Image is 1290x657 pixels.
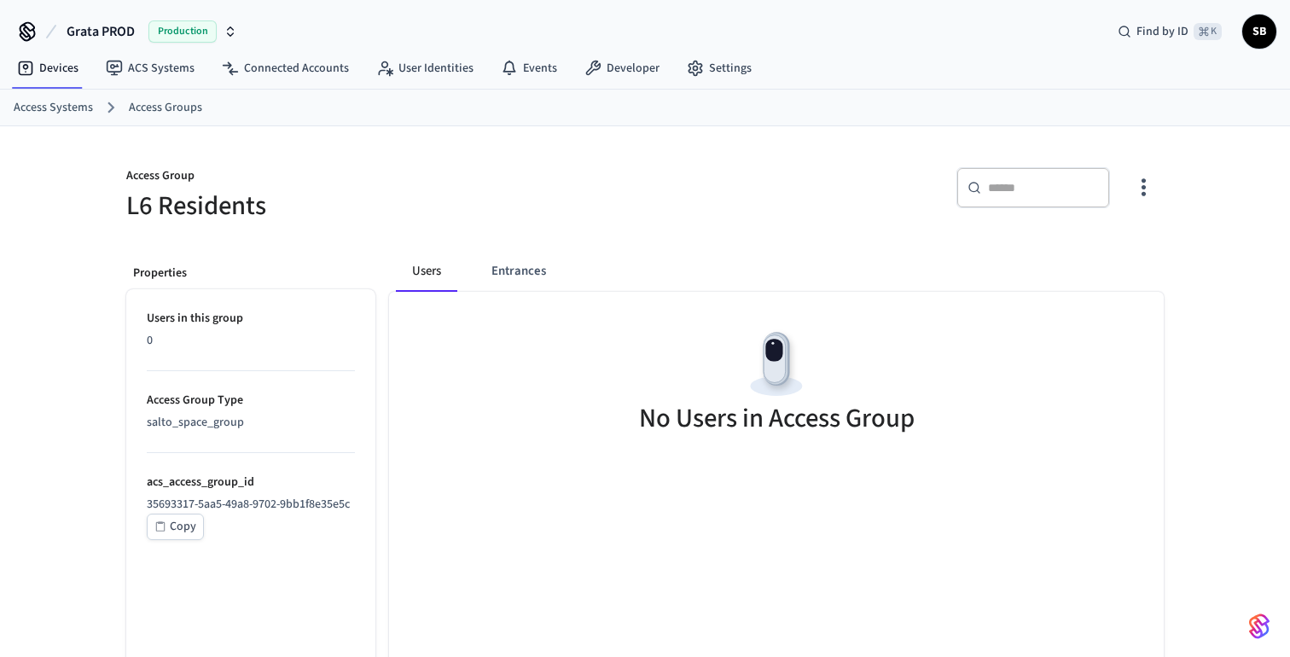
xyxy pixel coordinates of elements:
span: Production [148,20,217,43]
button: Users [396,251,457,292]
p: 35693317-5aa5-49a8-9702-9bb1f8e35e5c [147,496,355,514]
a: Events [487,53,571,84]
span: Grata PROD [67,21,135,42]
div: 0 [147,332,355,350]
a: ACS Systems [92,53,208,84]
h5: L6 Residents [126,189,635,224]
a: Connected Accounts [208,53,363,84]
button: Copy [147,514,204,540]
p: acs_access_group_id [147,474,355,491]
a: Developer [571,53,673,84]
img: Devices Empty State [738,326,815,403]
h5: No Users in Access Group [639,401,915,436]
button: SB [1242,15,1276,49]
span: Find by ID [1136,23,1188,40]
p: Properties [133,265,369,282]
a: User Identities [363,53,487,84]
span: ⌘ K [1194,23,1222,40]
p: Users in this group [147,310,355,328]
a: Settings [673,53,765,84]
span: SB [1244,16,1275,47]
button: Entrances [478,251,560,292]
p: Access Group Type [147,392,355,410]
a: Access Groups [129,99,202,117]
div: Find by ID⌘ K [1104,16,1235,47]
a: Devices [3,53,92,84]
p: Access Group [126,167,635,189]
a: Access Systems [14,99,93,117]
div: salto_space_group [147,414,355,432]
img: SeamLogoGradient.69752ec5.svg [1249,613,1270,640]
div: Copy [170,516,196,538]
